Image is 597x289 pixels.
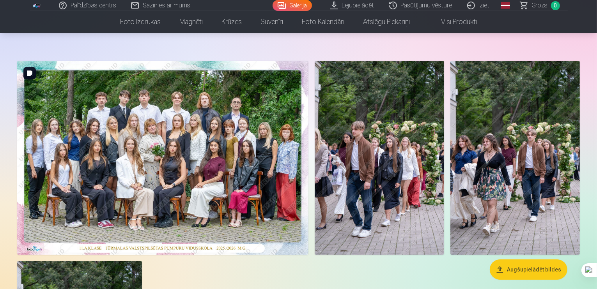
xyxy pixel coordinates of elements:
span: 0 [551,1,560,10]
a: Foto kalendāri [292,11,354,33]
button: Augšupielādēt bildes [490,259,567,280]
a: Krūzes [212,11,251,33]
img: /fa3 [33,3,41,8]
a: Atslēgu piekariņi [354,11,419,33]
a: Foto izdrukas [111,11,170,33]
a: Suvenīri [251,11,292,33]
a: Visi produkti [419,11,486,33]
a: Magnēti [170,11,212,33]
span: Grozs [532,1,548,10]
